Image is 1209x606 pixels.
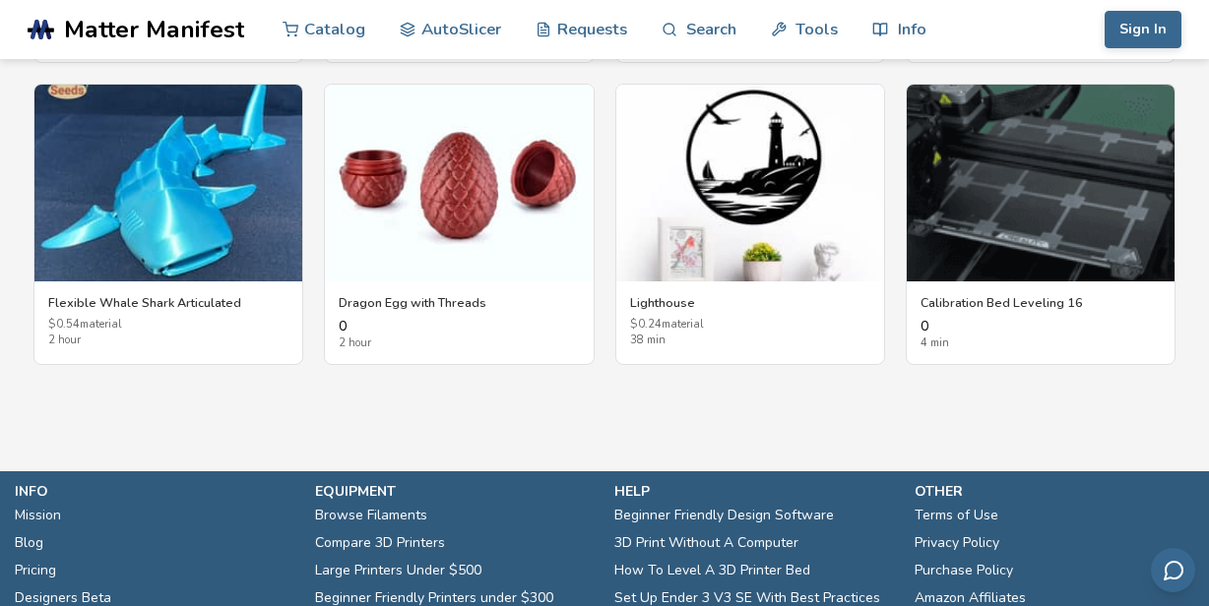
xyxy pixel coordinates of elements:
a: Browse Filaments [315,502,427,529]
span: 2 hour [48,334,288,347]
img: Flexible Whale Shark Articulated [34,85,302,281]
div: 0 [339,319,579,350]
a: Calibration Bed Leveling 16Calibration Bed Leveling 1604 min [906,84,1176,365]
a: How To Level A 3D Printer Bed [614,557,810,584]
p: info [15,481,295,502]
h3: Calibration Bed Leveling 16 [921,295,1161,311]
img: Dragon Egg with Threads [325,85,593,281]
span: $ 0.54 material [48,319,288,332]
h3: Lighthouse [630,295,870,311]
button: Send feedback via email [1151,548,1195,592]
span: Matter Manifest [64,16,244,43]
p: equipment [315,481,596,502]
a: Large Printers Under $500 [315,557,481,584]
span: 38 min [630,334,870,347]
a: Privacy Policy [915,529,999,557]
a: 3D Print Without A Computer [614,529,798,557]
span: $ 0.24 material [630,319,870,332]
p: help [614,481,895,502]
a: Compare 3D Printers [315,529,445,557]
h3: Flexible Whale Shark Articulated [48,295,288,311]
a: Terms of Use [915,502,998,529]
div: 0 [921,319,1161,350]
a: Beginner Friendly Design Software [614,502,834,529]
h3: Dragon Egg with Threads [339,295,579,311]
a: Flexible Whale Shark ArticulatedFlexible Whale Shark Articulated$0.54material2 hour [33,84,303,365]
a: Dragon Egg with ThreadsDragon Egg with Threads02 hour [324,84,594,365]
img: Calibration Bed Leveling 16 [907,85,1175,281]
span: 4 min [921,337,1161,350]
a: Mission [15,502,61,529]
img: Lighthouse [616,85,884,281]
span: 2 hour [339,337,579,350]
a: Blog [15,529,43,557]
p: other [915,481,1195,502]
a: LighthouseLighthouse$0.24material38 min [615,84,885,365]
a: Pricing [15,557,56,584]
button: Sign In [1105,11,1181,48]
a: Purchase Policy [915,557,1013,584]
